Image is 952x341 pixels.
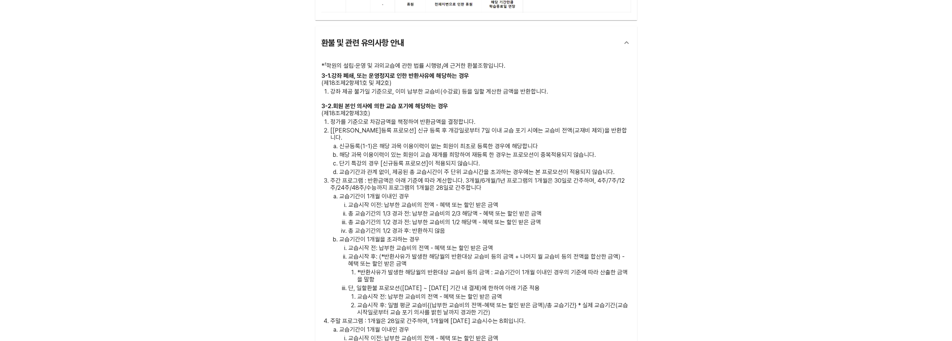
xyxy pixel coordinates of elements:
p: 단, 일할환불 프로모션([DATE] ~ [DATE] 기간 내 결제)에 한하여 아래 기준 적용 [348,284,631,292]
h3: 3 - 1 . 강좌 폐쇄, 또는 운영정지로 인한 반환사유에 해당하는 경우 [321,72,631,79]
p: 교습기간이 1개월 이내인 경우 [339,326,631,333]
p: *반환사유가 발생한 해당월의 반환대상 교습비 등의 금액 : 교습기간이 1개월 이내인 경우의 기준에 따라 산출한 금액을 말함 [357,269,631,283]
p: 해당 과목 이용이력이 있는 회원이 교습 재개를 희망하여 재등록 한 경우는 프로모션이 중복적용되지 않습니다. [339,151,631,158]
p: 교습시작 이전: 납부한 교습비의 전액 - 혜택 또는 할인 받은 금액 [348,201,631,208]
p: 주간 프로그램 : 반환금액은 아래 기준에 따라 계산합니다. 3개월/6개월/1년 프로그램의 1개월은 30일로 간주하며, 4주/7주/12주/24주/48주/수능까지 프로그램의 1개... [330,177,631,191]
p: 주말 프로그램 : 1개월은 28일로 간주하며, 1개월에 [DATE] 교습시수는 8회입니다. [330,317,631,325]
p: 교습시작 후: 일별 평균 교습비{(납부한 교습비의 전액-혜택 또는 할인 받은 금액)/총 교습기간} * 실제 교습기간(교습시작일로부터 교습 포기 의사를 밝힌 날까지 경과한 기간) [357,302,631,316]
div: (제18조제2항제3호) [321,110,631,117]
p: 신규등록(1-1)은 해당 과목 이용이력이 없는 회원이 최초로 등록한 경우에 해당합니다 [339,143,631,150]
p: 단기 특강의 경우 [신규등록 프로모션]이 적용되지 않습니다. [339,160,631,167]
p: 교습시작 후: (*반환사유가 발생한 해당월의 반환대상 교습비 등의 금액 + 나머지 월 교습비 등의 전액을 합산한 금액) - 혜택 또는 할인 받은 금액 [348,253,631,267]
p: 교습시작 전: 납부한 교습비의 전액 - 혜택 또는 할인 받은 금액 [348,244,631,252]
p: [[PERSON_NAME]등록 프로모션] 신규 등록 후 개강일로부터 7일 이내 교습 포기 시에는 교습비 전액(교재비 제외)을 반환합니다. [330,127,631,141]
p: 총 교습기간의 1/3 경과 전: 납부한 교습비의 2/3 해당액 - 혜택 또는 할인 받은 금액 [348,210,631,217]
p: 교습기간과 관계 없이, 제공된 총 교습시간이 주 단위 교습시간을 초과하는 경우에는 본 프로모션이 적용되지 않습니다. [339,168,631,176]
p: 총 교습기간의 1/2 경과 전: 납부한 교습비의 1/2 해당액 - 혜택 또는 할인 받은 금액 [348,219,631,226]
h3: 3 - 2 . 회원 본인 의사에 의한 교습 포기에 해당하는 경우 [321,103,631,110]
div: *「학원의 설립·운영 및 과외교습에 관한 법률 시행령」에 근거한 환불조항입니다. [321,62,631,69]
p: 교습시작 전: 납부한 교습비의 전액 - 혜택 또는 할인 받은 금액 [357,293,631,300]
p: 교습기간이 1개월 이내인 경우 [339,193,631,200]
p: 총 교습기간의 1/2 경과 후: 반환하지 않음 [348,227,631,234]
div: 환불 및 관련 유의사항 안내 [315,26,637,59]
div: (제18조제2항제1호 및 제2호) [321,79,631,86]
p: 강좌 제공 불가일 기준으로, 이미 납부한 교습비(수강료) 등을 일할 계산한 금액을 반환합니다. [330,88,631,95]
p: 교습기간이 1개월을 초과하는 경우 [339,236,631,243]
p: 정가를 기준으로 차감금액을 책정하여 반환금액을 결정합니다. [330,118,631,125]
div: 환불 및 관련 유의사항 안내 [321,34,618,52]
